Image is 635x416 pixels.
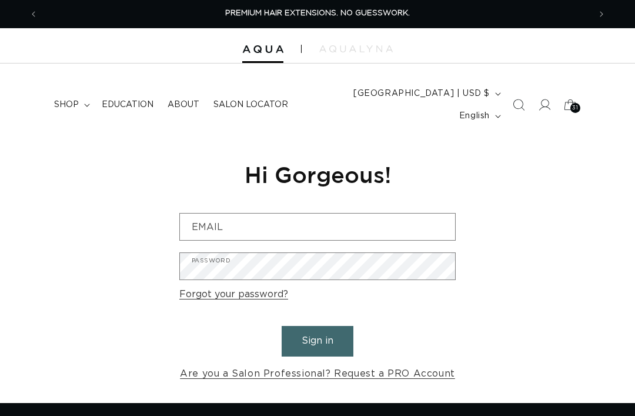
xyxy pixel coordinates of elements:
span: 31 [572,103,578,113]
img: Aqua Hair Extensions [242,45,283,54]
span: PREMIUM HAIR EXTENSIONS. NO GUESSWORK. [225,9,410,17]
button: Previous announcement [21,3,46,25]
a: Forgot your password? [179,286,288,303]
img: aqualyna.com [319,45,393,52]
span: About [168,99,199,110]
button: Next announcement [589,3,614,25]
a: About [161,92,206,117]
a: Education [95,92,161,117]
span: shop [54,99,79,110]
button: English [452,105,506,127]
h1: Hi Gorgeous! [179,160,456,189]
summary: Search [506,92,532,118]
span: English [459,110,490,122]
button: [GEOGRAPHIC_DATA] | USD $ [346,82,506,105]
span: Salon Locator [213,99,288,110]
summary: shop [47,92,95,117]
span: [GEOGRAPHIC_DATA] | USD $ [353,88,490,100]
a: Salon Locator [206,92,295,117]
button: Sign in [282,326,353,356]
a: Are you a Salon Professional? Request a PRO Account [180,365,455,382]
span: Education [102,99,153,110]
input: Email [180,214,455,240]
